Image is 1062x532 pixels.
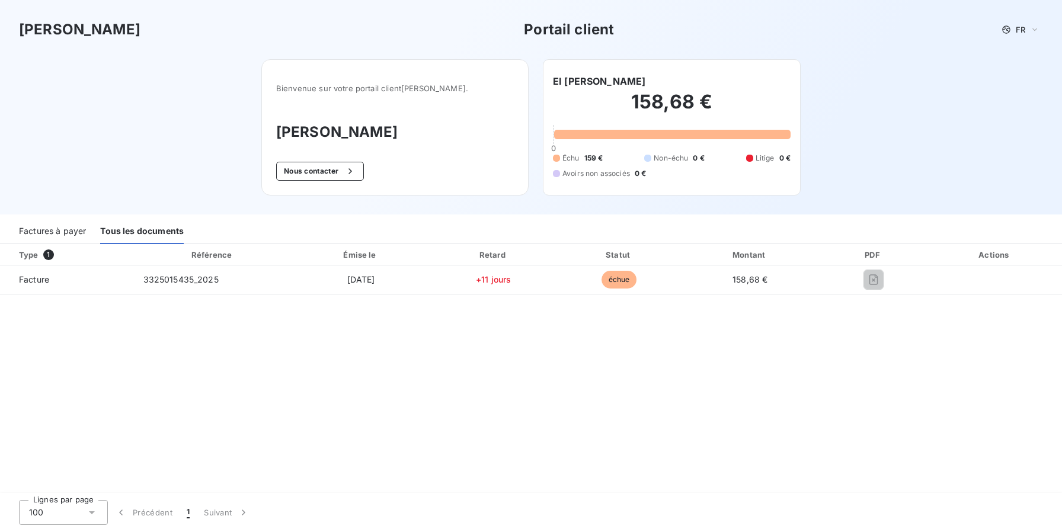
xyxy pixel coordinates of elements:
h3: Portail client [524,19,614,40]
span: 3325015435_2025 [143,274,219,284]
span: FR [1016,25,1025,34]
span: Litige [756,153,775,164]
span: Non-échu [654,153,688,164]
span: Bienvenue sur votre portail client [PERSON_NAME] . [276,84,514,93]
div: Référence [191,250,232,259]
div: Type [12,249,132,261]
div: Actions [930,249,1060,261]
span: 0 € [693,153,704,164]
div: Tous les documents [100,219,184,244]
span: Facture [9,274,124,286]
span: 159 € [584,153,603,164]
div: Factures à payer [19,219,86,244]
h3: [PERSON_NAME] [276,121,514,143]
h6: EI [PERSON_NAME] [553,74,645,88]
button: Nous contacter [276,162,364,181]
button: Suivant [197,500,257,525]
span: 0 € [779,153,791,164]
div: Retard [433,249,555,261]
span: 1 [187,507,190,518]
span: échue [602,271,637,289]
span: +11 jours [476,274,511,284]
span: [DATE] [347,274,375,284]
span: 100 [29,507,43,518]
h2: 158,68 € [553,90,791,126]
span: 1 [43,249,54,260]
div: PDF [821,249,925,261]
span: 0 € [635,168,646,179]
h3: [PERSON_NAME] [19,19,140,40]
span: Avoirs non associés [562,168,630,179]
button: Précédent [108,500,180,525]
span: Échu [562,153,580,164]
span: 0 [551,143,556,153]
div: Montant [683,249,817,261]
div: Émise le [294,249,427,261]
div: Statut [559,249,679,261]
button: 1 [180,500,197,525]
span: 158,68 € [732,274,767,284]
